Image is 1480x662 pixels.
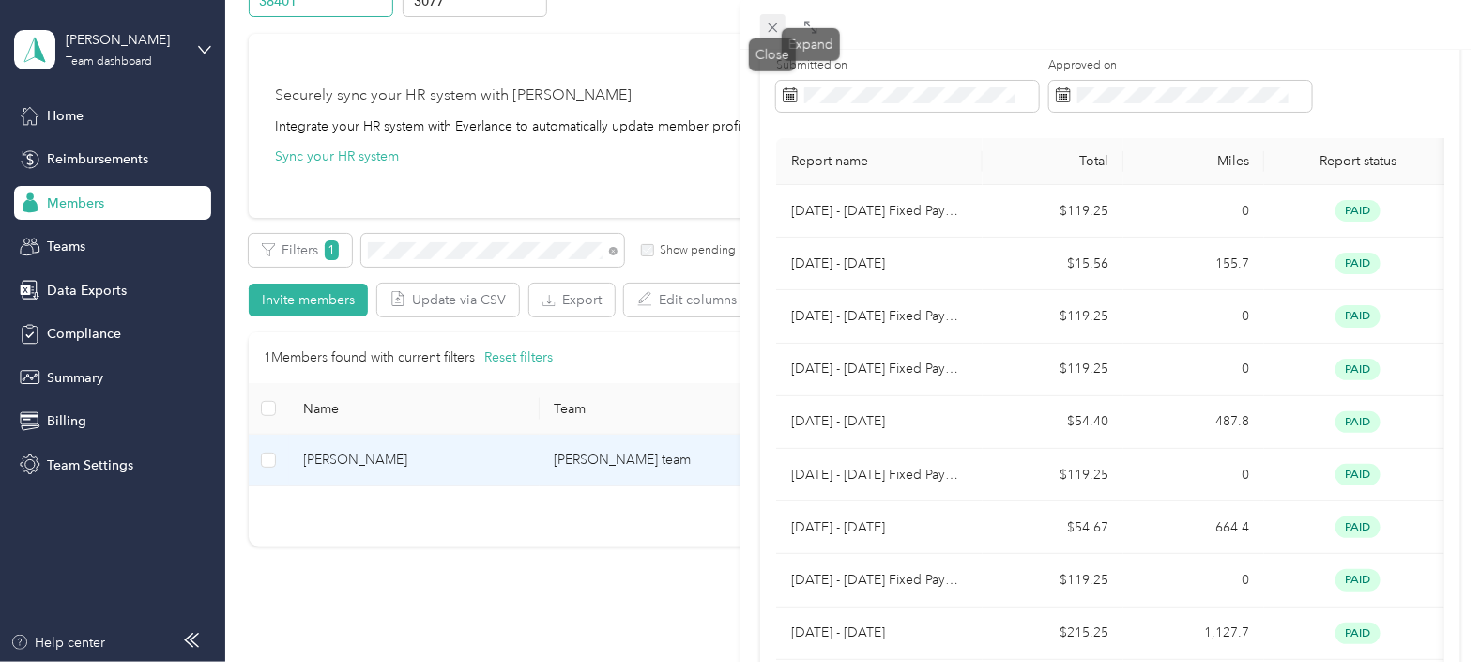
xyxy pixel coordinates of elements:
[983,344,1123,396] td: $119.25
[983,238,1123,290] td: $15.56
[1138,153,1249,169] div: Miles
[1123,608,1264,660] td: 1,127.7
[776,138,983,185] th: Report name
[1335,200,1381,222] span: paid
[1123,290,1264,343] td: 0
[1123,554,1264,607] td: 0
[1123,396,1264,449] td: 487.8
[1335,464,1381,485] span: paid
[1335,623,1381,644] span: paid
[983,554,1123,607] td: $119.25
[983,449,1123,501] td: $119.25
[998,153,1108,169] div: Total
[1335,569,1381,591] span: paid
[1279,153,1437,169] span: Report status
[983,290,1123,343] td: $119.25
[1123,185,1264,238] td: 0
[749,38,796,71] div: Close
[1123,344,1264,396] td: 0
[791,465,968,485] p: [DATE] - [DATE] Fixed Payment
[1335,253,1381,274] span: paid
[983,501,1123,554] td: $54.67
[782,28,840,61] div: Expand
[776,57,1039,74] label: Submitted on
[983,185,1123,238] td: $119.25
[1123,238,1264,290] td: 155.7
[983,396,1123,449] td: $54.40
[1335,305,1381,327] span: paid
[1335,359,1381,380] span: paid
[791,570,968,591] p: [DATE] - [DATE] Fixed Payment
[791,254,968,274] p: [DATE] - [DATE]
[1335,411,1381,433] span: paid
[1123,501,1264,554] td: 664.4
[791,201,968,222] p: [DATE] - [DATE] Fixed Payment
[1375,557,1480,662] iframe: Everlance-gr Chat Button Frame
[1049,57,1312,74] label: Approved on
[791,623,968,643] p: [DATE] - [DATE]
[791,411,968,432] p: [DATE] - [DATE]
[791,359,968,379] p: [DATE] - [DATE] Fixed Payment
[1335,516,1381,538] span: paid
[983,608,1123,660] td: $215.25
[791,517,968,538] p: [DATE] - [DATE]
[791,306,968,327] p: [DATE] - [DATE] Fixed Payment
[1123,449,1264,501] td: 0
